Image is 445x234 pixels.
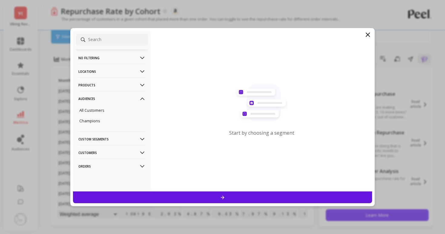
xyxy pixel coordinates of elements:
[78,50,146,66] p: No filtering
[79,107,104,113] p: All Customers
[229,130,294,136] p: Start by choosing a segment
[79,118,100,123] p: Champions
[78,145,146,160] p: Customers
[78,131,146,147] p: Custom Segments
[78,159,146,174] p: Orders
[78,64,146,79] p: Locations
[76,34,148,46] input: Search
[78,77,146,93] p: Products
[78,91,146,106] p: Audiences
